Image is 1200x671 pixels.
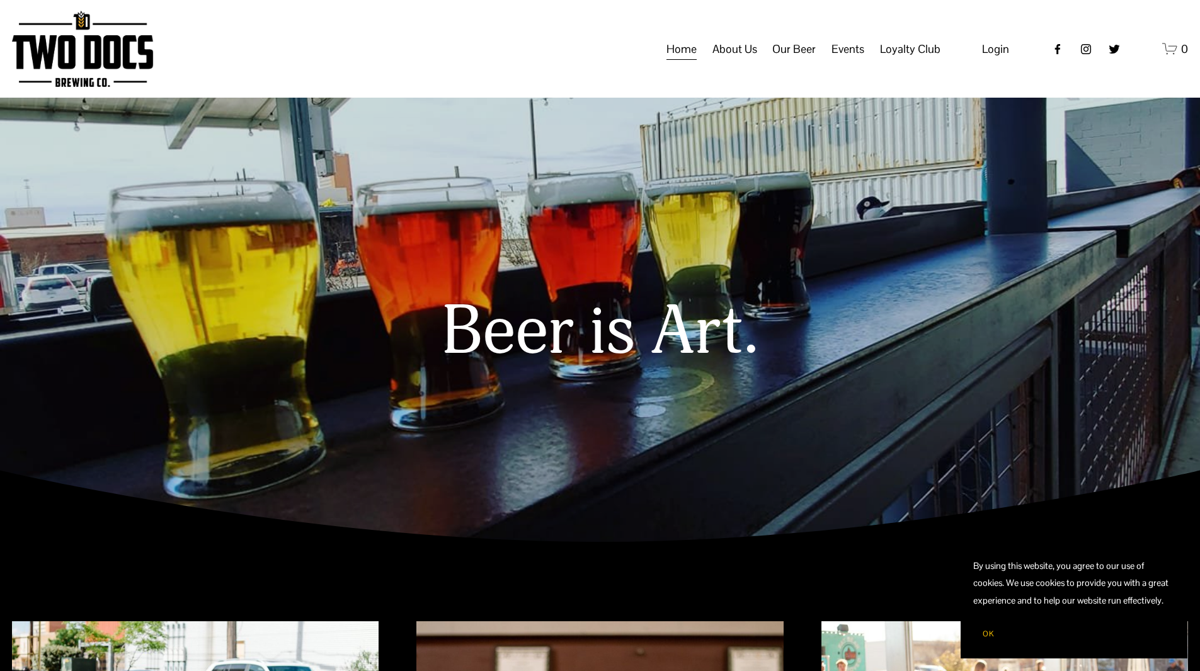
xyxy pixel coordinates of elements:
[1162,41,1188,57] a: 0 items in cart
[159,294,1041,370] h1: Beer is Art.
[973,558,1175,609] p: By using this website, you agree to our use of cookies. We use cookies to provide you with a grea...
[961,545,1187,658] section: Cookie banner
[712,38,757,60] span: About Us
[12,11,153,87] img: Two Docs Brewing Co.
[1108,43,1121,55] a: twitter-unauth
[712,37,757,61] a: folder dropdown
[772,37,816,61] a: folder dropdown
[982,38,1009,60] a: Login
[982,42,1009,56] span: Login
[831,38,864,60] span: Events
[1181,42,1188,56] span: 0
[831,37,864,61] a: folder dropdown
[666,37,697,61] a: Home
[880,37,940,61] a: folder dropdown
[1080,43,1092,55] a: instagram-unauth
[880,38,940,60] span: Loyalty Club
[973,622,1003,646] button: OK
[1051,43,1064,55] a: Facebook
[983,629,994,639] span: OK
[772,38,816,60] span: Our Beer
